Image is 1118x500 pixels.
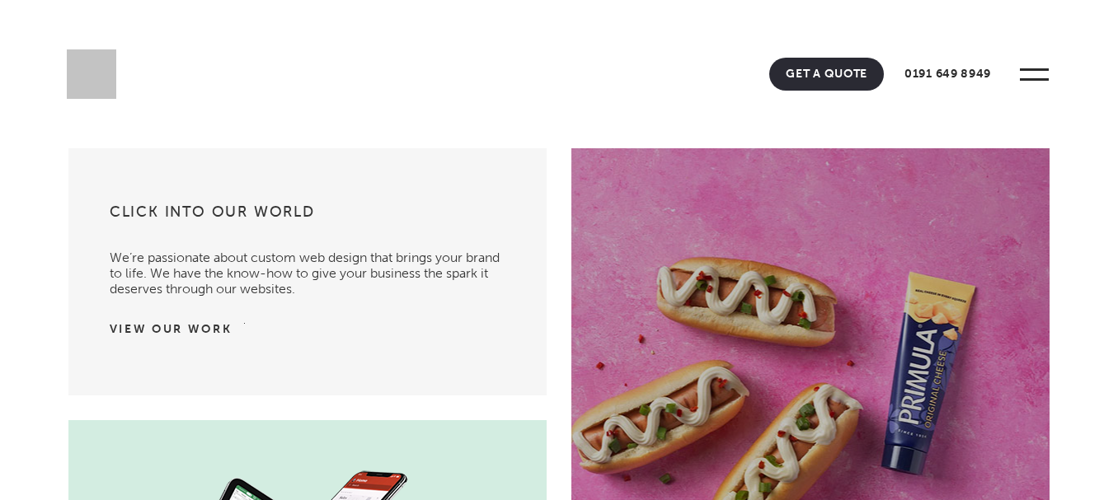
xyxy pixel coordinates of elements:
[67,49,116,99] img: Sleeky Web Design Newcastle
[110,202,505,233] h3: Click into our world
[110,233,505,297] p: We’re passionate about custom web design that brings your brand to life. We have the know-how to ...
[888,58,1008,91] a: 0191 649 8949
[769,58,884,91] a: Get A Quote
[110,321,233,338] a: View Our Work
[232,323,245,324] img: arrow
